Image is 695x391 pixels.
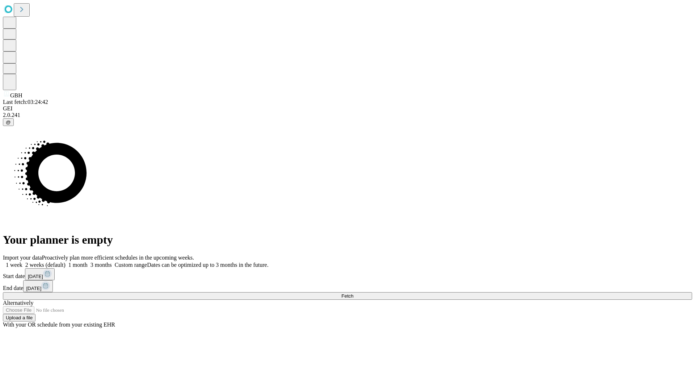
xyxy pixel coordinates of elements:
[3,118,14,126] button: @
[25,268,55,280] button: [DATE]
[90,262,112,268] span: 3 months
[147,262,268,268] span: Dates can be optimized up to 3 months in the future.
[3,280,692,292] div: End date
[68,262,88,268] span: 1 month
[115,262,147,268] span: Custom range
[3,268,692,280] div: Start date
[6,119,11,125] span: @
[28,274,43,279] span: [DATE]
[3,292,692,300] button: Fetch
[3,105,692,112] div: GEI
[3,112,692,118] div: 2.0.241
[23,280,53,292] button: [DATE]
[3,314,35,321] button: Upload a file
[341,293,353,299] span: Fetch
[42,255,194,261] span: Proactively plan more efficient schedules in the upcoming weeks.
[6,262,22,268] span: 1 week
[3,255,42,261] span: Import your data
[10,92,22,98] span: GBH
[25,262,66,268] span: 2 weeks (default)
[3,233,692,247] h1: Your planner is empty
[3,300,33,306] span: Alternatively
[3,99,48,105] span: Last fetch: 03:24:42
[3,321,115,328] span: With your OR schedule from your existing EHR
[26,286,41,291] span: [DATE]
